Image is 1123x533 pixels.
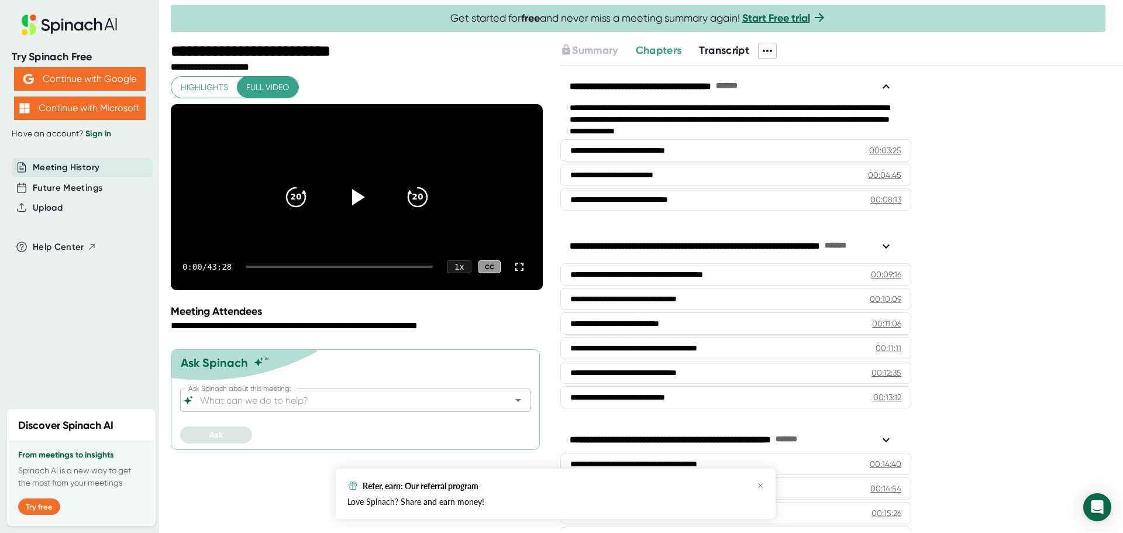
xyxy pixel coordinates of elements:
div: Upgrade to access [560,43,635,59]
button: Meeting History [33,161,99,174]
div: 00:14:40 [870,458,901,470]
div: CC [478,260,501,274]
div: Have an account? [12,129,147,139]
div: Try Spinach Free [12,50,147,64]
button: Continue with Microsoft [14,97,146,120]
h3: From meetings to insights [18,451,144,460]
div: 00:11:06 [872,318,901,329]
div: 00:08:13 [870,194,901,205]
span: Full video [246,80,289,95]
button: Continue with Google [14,67,146,91]
button: Future Meetings [33,181,102,195]
div: Meeting Attendees [171,305,546,318]
span: Ask [209,430,223,440]
h2: Discover Spinach AI [18,418,113,434]
button: Transcript [699,43,749,59]
button: Try free [18,498,60,515]
button: Upload [33,201,63,215]
button: Full video [237,77,298,98]
button: Help Center [33,240,97,254]
a: Sign in [85,129,111,139]
div: Ask Spinach [181,356,248,370]
div: 00:04:45 [868,169,901,181]
b: free [521,12,540,25]
div: 00:09:16 [871,269,901,280]
p: Spinach AI is a new way to get the most from your meetings [18,465,144,489]
span: Summary [572,44,618,57]
div: 1 x [447,260,471,273]
div: 00:11:11 [876,342,901,354]
span: Get started for and never miss a meeting summary again! [450,12,826,25]
span: Transcript [699,44,749,57]
div: 00:14:54 [870,483,901,494]
div: 0:00 / 43:28 [182,262,232,271]
div: 00:03:25 [869,145,901,156]
button: Highlights [171,77,237,98]
div: Open Intercom Messenger [1083,493,1111,521]
div: 00:15:26 [871,507,901,519]
div: 00:12:35 [871,367,901,379]
input: What can we do to help? [198,392,492,408]
div: 00:10:09 [870,293,901,305]
a: Start Free trial [742,12,810,25]
img: Aehbyd4JwY73AAAAAElFTkSuQmCC [23,74,34,84]
span: Help Center [33,240,84,254]
button: Open [510,392,526,408]
button: Ask [180,427,252,443]
button: Chapters [636,43,682,59]
span: Highlights [181,80,228,95]
button: Summary [560,43,618,59]
span: Chapters [636,44,682,57]
div: 00:13:12 [873,391,901,403]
